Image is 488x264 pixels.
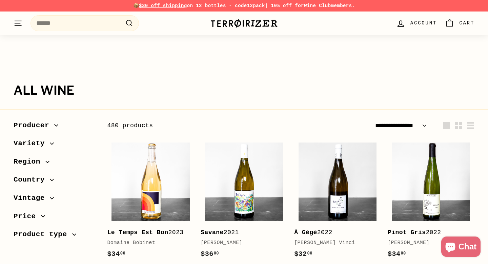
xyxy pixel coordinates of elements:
div: [PERSON_NAME] [201,239,281,247]
span: $34 [388,250,406,258]
sup: 00 [214,251,219,256]
b: Pinot Gris [388,229,426,236]
span: Account [410,19,437,27]
strong: 12pack [247,3,265,8]
span: Variety [14,138,50,149]
span: $34 [107,250,125,258]
div: Domaine Bobinet [107,239,187,247]
inbox-online-store-chat: Shopify online store chat [439,237,483,259]
button: Producer [14,118,96,136]
button: Region [14,154,96,173]
span: $36 [201,250,219,258]
button: Country [14,172,96,191]
div: 2021 [201,228,281,238]
sup: 00 [401,251,406,256]
h1: All wine [14,84,474,97]
b: À Gégé [294,229,317,236]
div: 2023 [107,228,187,238]
span: Country [14,174,50,186]
sup: 00 [307,251,312,256]
sup: 00 [120,251,125,256]
b: Savane [201,229,224,236]
span: Vintage [14,192,50,204]
div: 2022 [388,228,468,238]
a: Account [392,13,441,33]
button: Variety [14,136,96,154]
span: $30 off shipping [139,3,187,8]
span: Region [14,156,45,168]
div: [PERSON_NAME] Vinci [294,239,374,247]
p: 📦 on 12 bottles - code | 10% off for members. [14,2,474,10]
button: Price [14,209,96,227]
div: 2022 [294,228,374,238]
span: Price [14,211,41,222]
div: 480 products [107,121,291,131]
span: $32 [294,250,312,258]
button: Product type [14,227,96,245]
button: Vintage [14,191,96,209]
b: Le Temps Est Bon [107,229,168,236]
a: Cart [441,13,479,33]
span: Cart [459,19,474,27]
a: Wine Club [304,3,331,8]
div: [PERSON_NAME] [388,239,468,247]
span: Product type [14,229,72,240]
span: Producer [14,120,54,131]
